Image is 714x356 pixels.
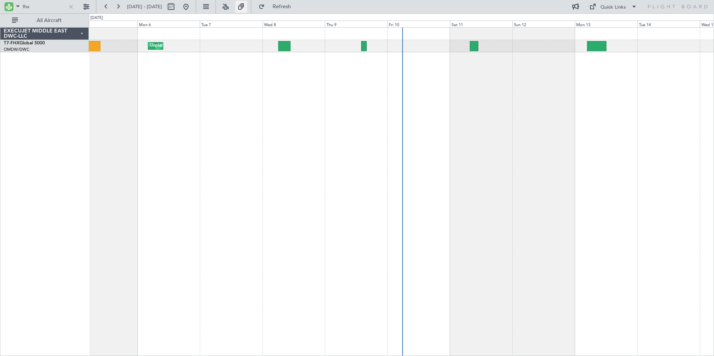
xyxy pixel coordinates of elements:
[75,21,137,27] div: Sun 5
[387,21,450,27] div: Fri 10
[90,15,103,21] div: [DATE]
[8,15,81,26] button: All Aircraft
[450,21,512,27] div: Sat 11
[600,4,626,11] div: Quick Links
[4,41,19,46] span: T7-FHX
[512,21,575,27] div: Sun 12
[325,21,387,27] div: Thu 9
[255,1,300,13] button: Refresh
[23,1,66,12] input: A/C (Reg. or Type)
[127,3,162,10] span: [DATE] - [DATE]
[200,21,262,27] div: Tue 7
[266,4,298,9] span: Refresh
[19,18,79,23] span: All Aircraft
[586,1,641,13] button: Quick Links
[637,21,700,27] div: Tue 14
[4,47,30,52] a: OMDW/DWC
[4,41,45,46] a: T7-FHXGlobal 5000
[137,21,200,27] div: Mon 6
[263,21,325,27] div: Wed 8
[150,40,261,51] div: Unplanned Maint [GEOGRAPHIC_DATA] (Al Maktoum Intl)
[575,21,637,27] div: Mon 13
